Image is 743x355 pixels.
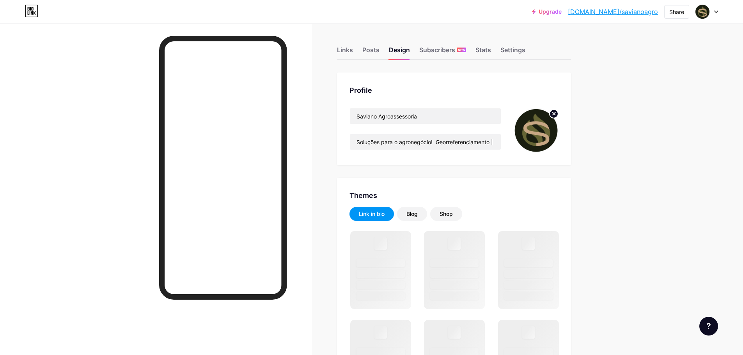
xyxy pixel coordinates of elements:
div: Stats [475,45,491,59]
div: Share [669,8,684,16]
img: savianoagro [514,108,559,153]
div: Links [337,45,353,59]
div: Profile [349,85,559,95]
div: Posts [362,45,379,59]
span: NEW [458,48,465,52]
div: Subscribers [419,45,466,59]
div: Design [389,45,410,59]
div: Blog [406,210,418,218]
div: Themes [349,190,559,201]
div: Settings [500,45,525,59]
input: Bio [350,134,501,150]
div: Shop [440,210,453,218]
a: [DOMAIN_NAME]/savianoagro [568,7,658,16]
img: savianoagro [695,4,710,19]
div: Link in bio [359,210,385,218]
input: Name [350,108,501,124]
a: Upgrade [532,9,562,15]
